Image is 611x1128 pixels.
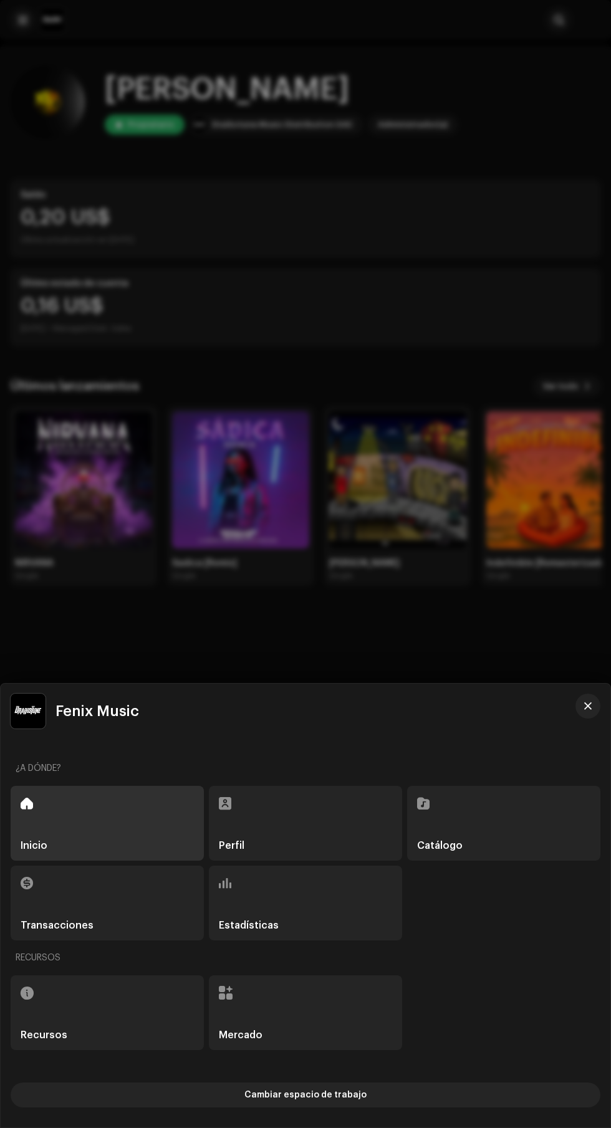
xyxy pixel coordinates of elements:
h5: Recursos [21,1030,67,1040]
h5: Catálogo [417,841,463,851]
h5: Perfil [219,841,244,851]
re-a-nav-header: Recursos [11,943,600,973]
h5: Transacciones [21,920,94,930]
h5: Estadísticas [219,920,279,930]
span: Cambiar espacio de trabajo [244,1083,367,1107]
img: 10370c6a-d0e2-4592-b8a2-38f444b0ca44 [11,694,46,729]
re-a-nav-header: ¿A dónde? [11,753,600,783]
span: Fenix Music [55,704,139,719]
button: Cambiar espacio de trabajo [11,1083,600,1107]
h5: Inicio [21,841,47,851]
h5: Mercado [219,1030,262,1040]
